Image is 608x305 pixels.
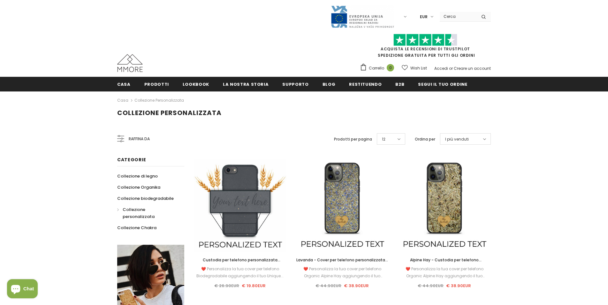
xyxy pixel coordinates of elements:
span: Segui il tuo ordine [418,81,467,87]
a: Collezione personalizzata [134,98,184,103]
span: Restituendo [349,81,382,87]
a: Collezione di legno [117,171,158,182]
a: Creare un account [454,66,491,71]
img: Javni Razpis [331,5,394,28]
span: Blog [323,81,336,87]
span: Collezione personalizzata [123,207,155,220]
span: Custodia per telefono personalizzata biodegradabile - nera [203,257,280,270]
span: € 44.90EUR [315,283,341,289]
inbox-online-store-chat: Shopify online store chat [5,279,40,300]
span: € 38.90EUR [446,283,471,289]
a: Lavanda - Cover per telefono personalizzata - Regalo personalizzato [296,257,389,264]
img: Fidati di Pilot Stars [393,34,457,46]
span: or [449,66,453,71]
span: 12 [382,136,385,142]
span: I più venduti [445,136,469,142]
span: Collezione di legno [117,173,158,179]
a: Prodotti [144,77,169,91]
span: Prodotti [144,81,169,87]
span: Raffina da [129,135,150,142]
span: Collezione personalizzata [117,108,222,117]
span: B2B [395,81,404,87]
span: € 44.90EUR [418,283,444,289]
span: Alpine Hay - Custodia per telefono personalizzata - Regalo personalizzato [406,257,483,270]
input: Search Site [440,12,476,21]
span: € 38.90EUR [344,283,369,289]
a: Javni Razpis [331,14,394,19]
span: € 26.90EUR [214,283,239,289]
a: Restituendo [349,77,382,91]
span: Collezione Organika [117,184,160,190]
a: Collezione biodegradabile [117,193,174,204]
a: B2B [395,77,404,91]
a: Accedi [434,66,448,71]
span: Carrello [369,65,384,71]
a: Custodia per telefono personalizzata biodegradabile - nera [194,257,286,264]
span: Casa [117,81,131,87]
span: supporto [282,81,308,87]
a: Collezione Chakra [117,222,156,233]
span: SPEDIZIONE GRATUITA PER TUTTI GLI ORDINI [360,37,491,58]
a: Collezione personalizzata [117,204,177,222]
a: Collezione Organika [117,182,160,193]
a: Segui il tuo ordine [418,77,467,91]
img: Casi MMORE [117,54,143,72]
a: Acquista le recensioni di TrustPilot [381,46,470,52]
div: ❤️ Personalizza la tua cover per telefono Organic Alpine Hay aggiungendo il tuo Unique... [398,265,491,280]
span: € 19.80EUR [242,283,266,289]
a: Alpine Hay - Custodia per telefono personalizzata - Regalo personalizzato [398,257,491,264]
a: La nostra storia [223,77,269,91]
span: Lavanda - Cover per telefono personalizzata - Regalo personalizzato [296,257,388,270]
a: supporto [282,77,308,91]
a: Casa [117,77,131,91]
div: ❤️ Personalizza la tua cover per telefono Biodegradabile aggiungendo il tuo Unique... [194,265,286,280]
span: Collezione Chakra [117,225,156,231]
a: Blog [323,77,336,91]
span: EUR [420,14,428,20]
label: Ordina per [415,136,435,142]
span: Wish List [410,65,427,71]
a: Casa [117,97,128,104]
a: Wish List [402,62,427,74]
span: Categorie [117,156,146,163]
span: 0 [387,64,394,71]
a: Lookbook [183,77,209,91]
a: Carrello 0 [360,63,397,73]
span: Lookbook [183,81,209,87]
span: La nostra storia [223,81,269,87]
div: ❤️ Personalizza la tua cover per telefono Organic Alpine Hay aggiungendo il tuo Unique... [296,265,389,280]
label: Prodotti per pagina [334,136,372,142]
span: Collezione biodegradabile [117,195,174,201]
